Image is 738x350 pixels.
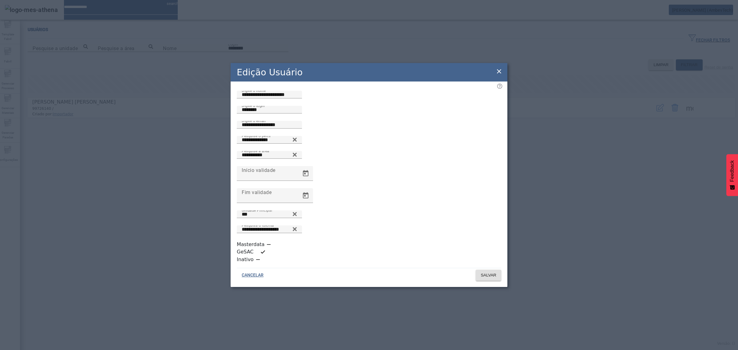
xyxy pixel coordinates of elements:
[242,211,297,218] input: Number
[242,189,272,195] mat-label: Fim validade
[298,188,313,203] button: Open calendar
[729,160,735,182] span: Feedback
[237,270,268,281] button: CANCELAR
[242,208,272,213] mat-label: Unidade Principal
[242,167,276,173] mat-label: Início validade
[481,272,496,278] span: SALVAR
[242,272,264,278] span: CANCELAR
[476,270,501,281] button: SALVAR
[242,89,266,93] mat-label: Digite o nome
[242,134,271,138] mat-label: Pesquise o perfil
[242,136,297,144] input: Number
[242,149,269,153] mat-label: Pesquise a área
[237,256,255,263] label: Inativo
[242,223,274,228] mat-label: Pesquisa o idioma
[242,104,265,108] mat-label: Digite o login
[237,66,303,79] h2: Edição Usuário
[237,241,266,248] label: Masterdata
[242,151,297,159] input: Number
[298,166,313,181] button: Open calendar
[726,154,738,196] button: Feedback - Mostrar pesquisa
[242,226,297,233] input: Number
[242,119,266,123] mat-label: Digite o email
[237,248,255,256] label: GeSAC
